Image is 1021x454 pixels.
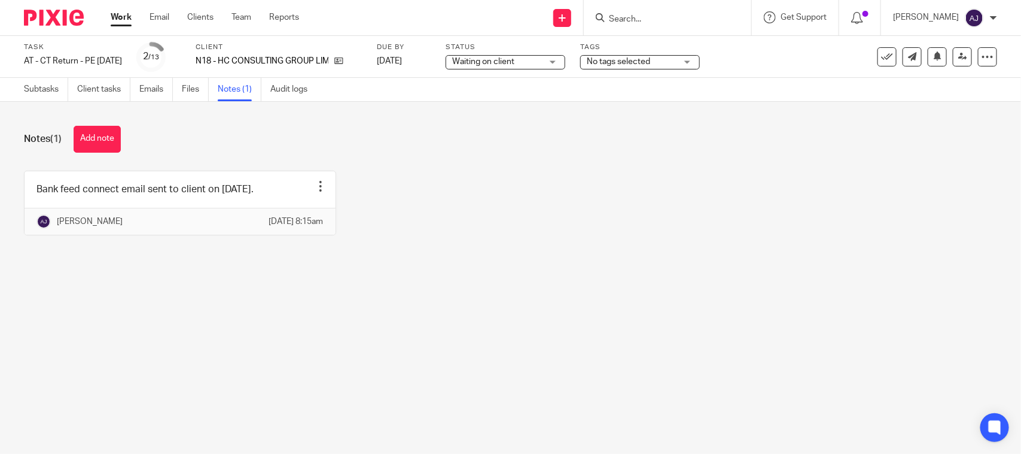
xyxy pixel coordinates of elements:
a: Emails [139,78,173,101]
span: No tags selected [587,57,650,66]
span: Get Support [781,13,827,22]
p: [DATE] 8:15am [269,216,324,228]
a: Client tasks [77,78,130,101]
div: AT - CT Return - PE [DATE] [24,55,122,67]
label: Task [24,43,122,52]
a: Work [111,11,132,23]
p: [PERSON_NAME] [893,11,959,23]
span: Waiting on client [452,57,514,66]
a: Reports [269,11,299,23]
img: svg%3E [965,8,984,28]
button: Add note [74,126,121,153]
h1: Notes [24,133,62,146]
small: /13 [149,54,160,60]
a: Subtasks [24,78,68,101]
a: Clients [187,11,214,23]
a: Email [150,11,169,23]
a: Team [231,11,251,23]
p: [PERSON_NAME] [57,216,123,228]
span: [DATE] [377,57,402,65]
span: (1) [50,134,62,144]
p: N18 - HC CONSULTING GROUP LIMITED [196,55,328,67]
img: svg%3E [36,214,51,229]
div: AT - CT Return - PE 30-06-2025 [24,55,122,67]
label: Status [446,43,565,52]
label: Client [196,43,362,52]
a: Notes (1) [218,78,261,101]
img: Pixie [24,10,84,26]
a: Audit logs [270,78,316,101]
label: Tags [580,43,700,52]
input: Search [608,14,715,25]
a: Files [182,78,209,101]
label: Due by [377,43,431,52]
div: 2 [144,50,160,63]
